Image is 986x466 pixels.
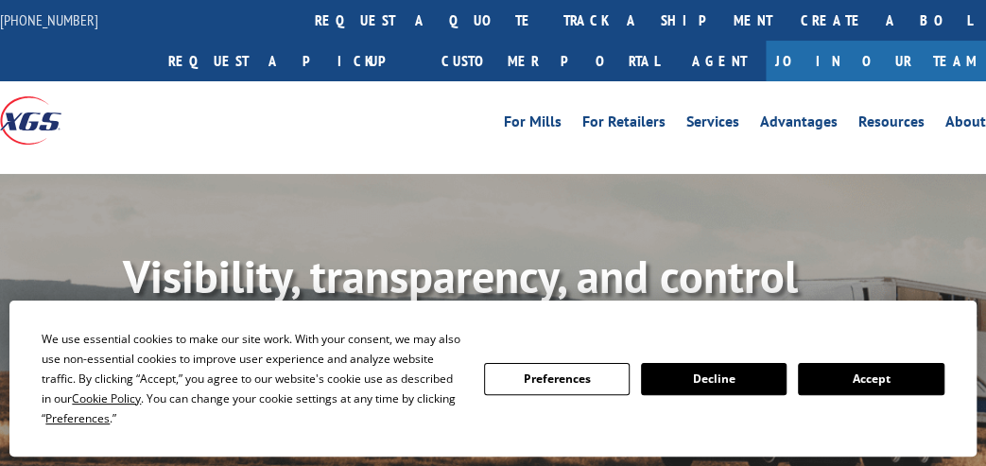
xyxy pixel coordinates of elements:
[686,114,739,135] a: Services
[673,41,766,81] a: Agent
[760,114,838,135] a: Advantages
[45,410,110,426] span: Preferences
[945,114,986,135] a: About
[582,114,666,135] a: For Retailers
[123,247,798,360] b: Visibility, transparency, and control for your entire supply chain.
[427,41,673,81] a: Customer Portal
[641,363,787,395] button: Decline
[504,114,562,135] a: For Mills
[798,363,943,395] button: Accept
[72,390,141,406] span: Cookie Policy
[484,363,630,395] button: Preferences
[42,329,460,428] div: We use essential cookies to make our site work. With your consent, we may also use non-essential ...
[154,41,427,81] a: Request a pickup
[766,41,986,81] a: Join Our Team
[858,114,925,135] a: Resources
[9,301,977,457] div: Cookie Consent Prompt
